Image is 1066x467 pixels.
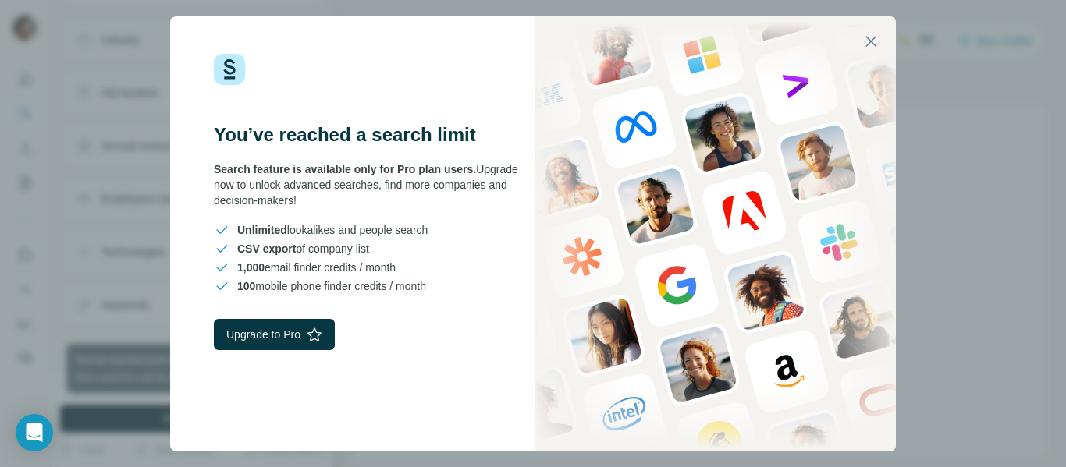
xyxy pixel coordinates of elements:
h3: You’ve reached a search limit [214,122,533,147]
span: Unlimited [237,224,287,236]
div: Upgrade now to unlock advanced searches, find more companies and decision-makers! [214,161,533,208]
span: of company list [237,241,369,256]
span: 1,000 [237,261,265,274]
span: email finder credits / month [237,260,396,275]
span: mobile phone finder credits / month [237,278,426,294]
img: Surfe Stock Photo - showing people and technologies [535,16,896,451]
span: CSV export [237,242,296,255]
img: Surfe Logo [214,54,245,85]
span: 100 [237,280,255,292]
span: lookalikes and people search [237,222,428,238]
button: Upgrade to Pro [214,319,335,350]
span: Search feature is available only for Pro plan users. [214,163,476,175]
div: Open Intercom Messenger [16,414,53,451]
